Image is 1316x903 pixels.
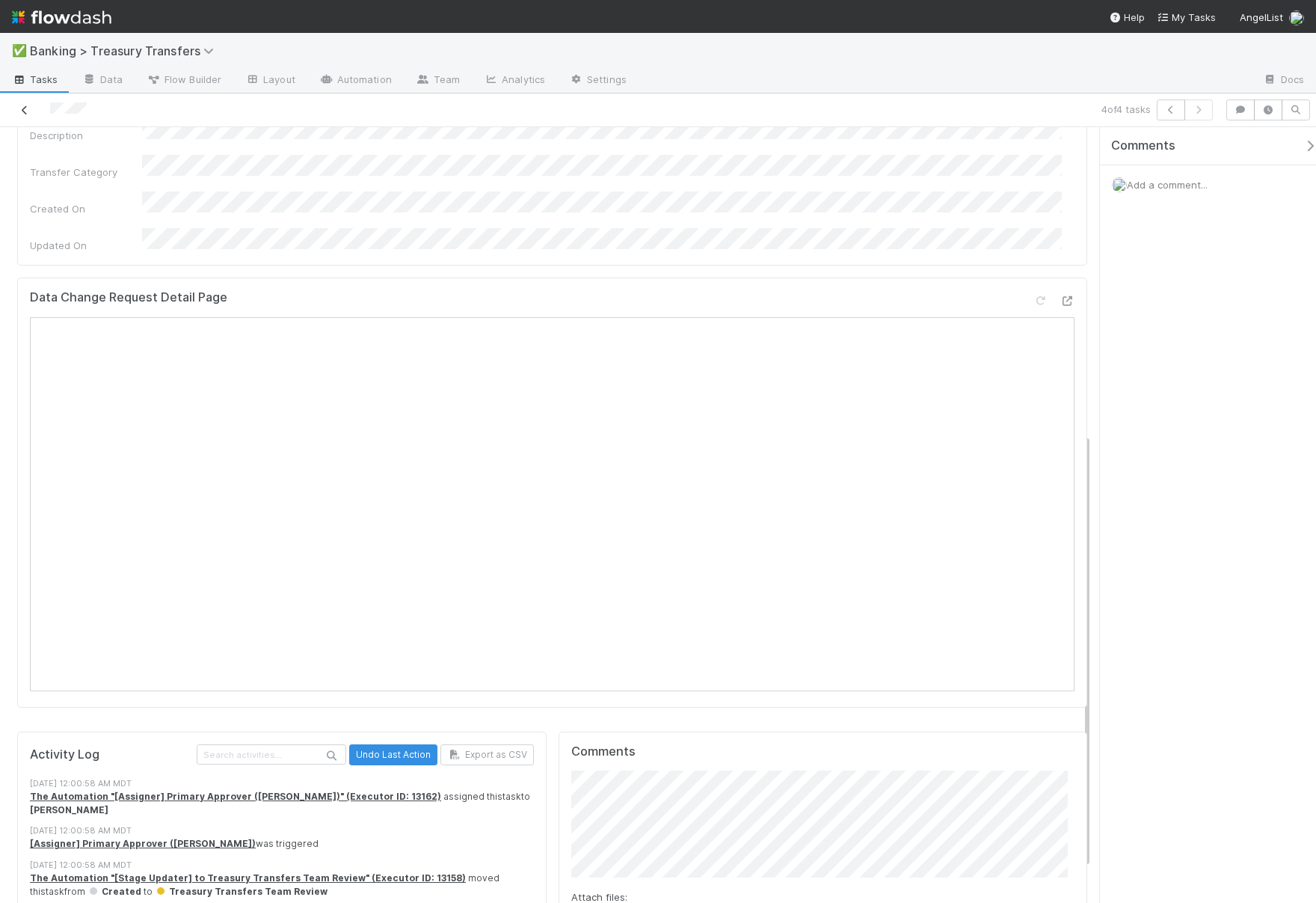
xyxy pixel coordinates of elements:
button: Undo Last Action [349,744,437,765]
a: Automation [307,69,404,93]
div: [DATE] 12:00:58 AM MDT [30,777,547,790]
div: Description [30,128,142,143]
a: Settings [557,69,639,93]
span: Banking > Treasury Transfers [30,43,221,58]
h5: Activity Log [30,747,194,762]
span: Tasks [12,72,58,87]
span: ✅ [12,44,27,57]
span: Add a comment... [1127,179,1208,191]
input: Search activities... [197,744,346,765]
div: [DATE] 12:00:58 AM MDT [30,859,547,872]
h5: Comments [571,744,1075,759]
button: Export as CSV [440,744,534,765]
div: assigned this task to [30,790,547,818]
span: 4 of 4 tasks [1101,102,1151,117]
span: My Tasks [1157,11,1216,23]
a: The Automation "[Assigner] Primary Approver ([PERSON_NAME])" (Executor ID: 13162) [30,791,441,802]
span: Treasury Transfers Team Review [155,886,328,897]
div: was triggered [30,837,547,851]
span: Comments [1111,138,1175,153]
a: Layout [233,69,307,93]
h5: Data Change Request Detail Page [30,290,227,305]
a: [Assigner] Primary Approver ([PERSON_NAME]) [30,838,256,849]
div: moved this task from to [30,872,547,899]
div: Updated On [30,238,142,253]
a: Data [70,69,135,93]
img: logo-inverted-e16ddd16eac7371096b0.svg [12,4,111,30]
a: Flow Builder [135,69,233,93]
a: The Automation "[Stage Updater] to Treasury Transfers Team Review" (Executor ID: 13158) [30,872,466,884]
div: Help [1109,10,1145,25]
div: Created On [30,201,142,216]
a: My Tasks [1157,10,1216,25]
strong: [PERSON_NAME] [30,804,108,815]
img: avatar_c6c9a18c-a1dc-4048-8eac-219674057138.png [1289,10,1304,25]
a: Team [404,69,472,93]
div: Transfer Category [30,165,142,180]
span: Created [87,886,141,897]
img: avatar_c6c9a18c-a1dc-4048-8eac-219674057138.png [1112,177,1127,192]
span: AngelList [1240,11,1283,23]
a: Analytics [472,69,557,93]
div: [DATE] 12:00:58 AM MDT [30,824,547,837]
a: Docs [1251,69,1316,93]
span: Flow Builder [147,72,221,87]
